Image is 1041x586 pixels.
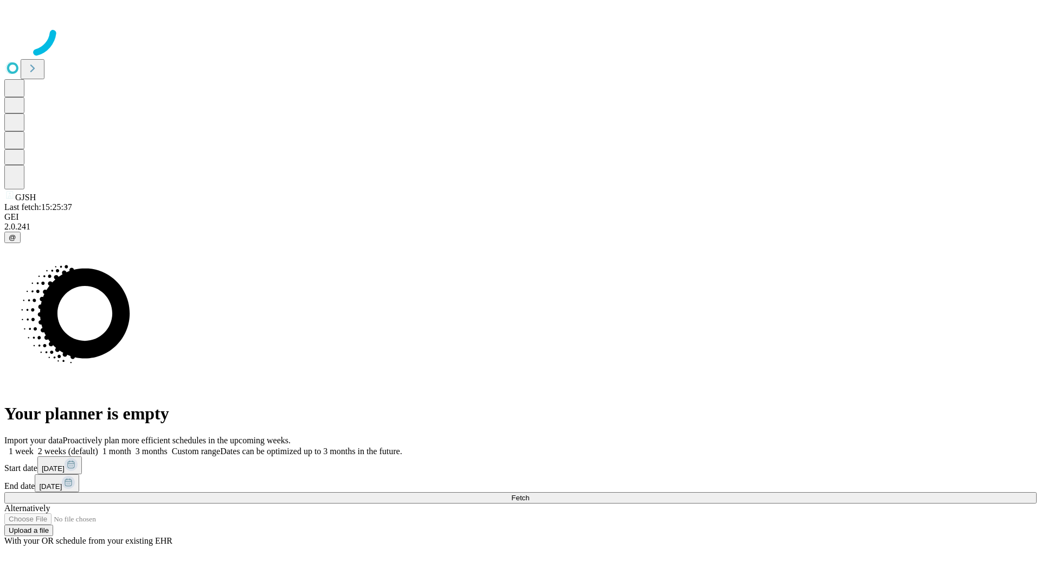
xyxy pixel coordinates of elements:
[35,474,79,492] button: [DATE]
[102,447,131,456] span: 1 month
[9,447,34,456] span: 1 week
[4,474,1037,492] div: End date
[4,525,53,536] button: Upload a file
[172,447,220,456] span: Custom range
[136,447,168,456] span: 3 months
[511,494,529,502] span: Fetch
[4,492,1037,504] button: Fetch
[4,456,1037,474] div: Start date
[4,202,72,212] span: Last fetch: 15:25:37
[15,193,36,202] span: GJSH
[4,436,63,445] span: Import your data
[4,232,21,243] button: @
[4,212,1037,222] div: GEI
[38,447,98,456] span: 2 weeks (default)
[4,504,50,513] span: Alternatively
[63,436,291,445] span: Proactively plan more efficient schedules in the upcoming weeks.
[4,404,1037,424] h1: Your planner is empty
[220,447,402,456] span: Dates can be optimized up to 3 months in the future.
[39,482,62,491] span: [DATE]
[4,536,172,545] span: With your OR schedule from your existing EHR
[9,233,16,241] span: @
[4,222,1037,232] div: 2.0.241
[42,464,65,473] span: [DATE]
[37,456,82,474] button: [DATE]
